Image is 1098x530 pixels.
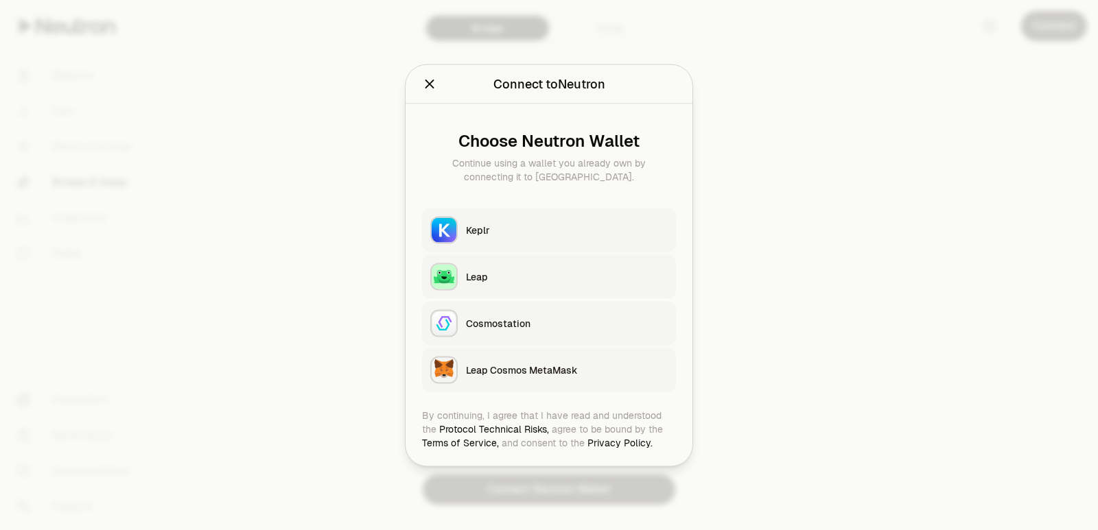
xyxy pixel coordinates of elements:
img: Leap Cosmos MetaMask [432,357,456,382]
div: Leap Cosmos MetaMask [466,363,668,376]
div: Connect to Neutron [493,74,605,93]
div: Continue using a wallet you already own by connecting it to [GEOGRAPHIC_DATA]. [433,156,665,183]
a: Terms of Service, [422,436,499,448]
div: Choose Neutron Wallet [433,131,665,150]
div: By continuing, I agree that I have read and understood the agree to be bound by the and consent t... [422,408,676,449]
button: CosmostationCosmostation [422,301,676,345]
div: Cosmostation [466,316,668,330]
img: Leap [432,264,456,289]
img: Cosmostation [432,311,456,335]
div: Keplr [466,223,668,237]
img: Keplr [432,217,456,242]
div: Leap [466,269,668,283]
button: Close [422,74,437,93]
button: KeplrKeplr [422,208,676,252]
a: Protocol Technical Risks, [439,422,549,435]
button: LeapLeap [422,254,676,298]
button: Leap Cosmos MetaMaskLeap Cosmos MetaMask [422,348,676,392]
a: Privacy Policy. [587,436,653,448]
